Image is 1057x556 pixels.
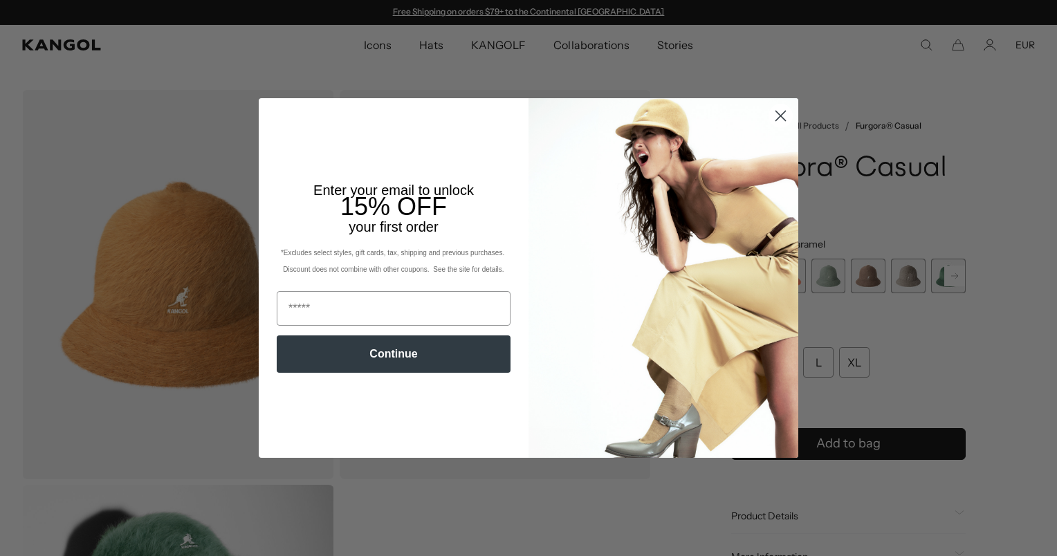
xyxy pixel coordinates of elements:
[349,219,438,234] span: your first order
[340,192,447,221] span: 15% OFF
[769,104,793,128] button: Close dialog
[528,98,798,458] img: 93be19ad-e773-4382-80b9-c9d740c9197f.jpeg
[277,335,511,373] button: Continue
[281,249,506,273] span: *Excludes select styles, gift cards, tax, shipping and previous purchases. Discount does not comb...
[277,291,511,326] input: Email
[313,183,474,198] span: Enter your email to unlock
